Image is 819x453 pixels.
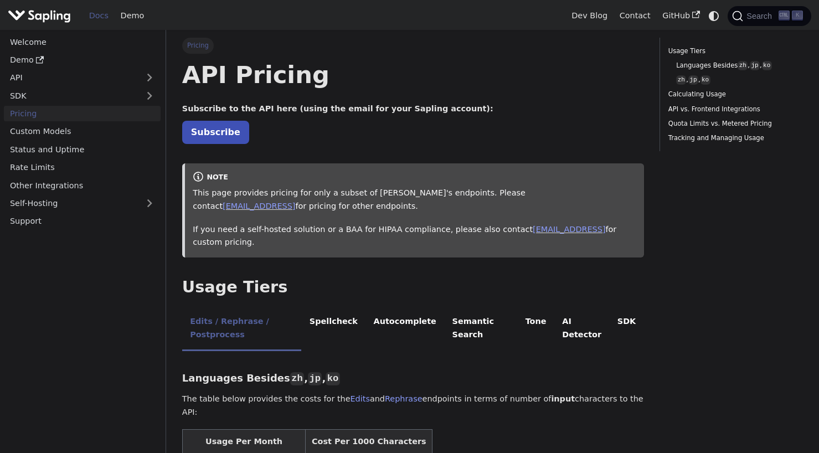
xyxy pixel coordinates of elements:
[115,7,150,24] a: Demo
[668,119,799,129] a: Quota Limits vs. Metered Pricing
[738,61,748,70] code: zh
[4,213,161,229] a: Support
[4,195,161,212] a: Self-Hosting
[223,202,295,210] a: [EMAIL_ADDRESS]
[792,11,803,20] kbd: K
[688,75,698,85] code: jp
[385,394,423,403] a: Rephrase
[182,393,644,419] p: The table below provides the costs for the and endpoints in terms of number of characters to the ...
[554,307,610,351] li: AI Detector
[4,177,161,193] a: Other Integrations
[614,7,657,24] a: Contact
[182,104,493,113] strong: Subscribe to the API here (using the email for your Sapling account):
[290,372,304,385] code: zh
[668,133,799,143] a: Tracking and Managing Usage
[4,87,138,104] a: SDK
[4,70,138,86] a: API
[4,106,161,122] a: Pricing
[609,307,643,351] li: SDK
[676,75,795,85] a: zh,jp,ko
[700,75,710,85] code: ko
[193,187,636,213] p: This page provides pricing for only a subset of [PERSON_NAME]'s endpoints. Please contact for pri...
[4,159,161,176] a: Rate Limits
[533,225,605,234] a: [EMAIL_ADDRESS]
[551,394,575,403] strong: input
[676,60,795,71] a: Languages Besideszh,jp,ko
[762,61,772,70] code: ko
[182,38,644,53] nav: Breadcrumbs
[743,12,779,20] span: Search
[750,61,760,70] code: jp
[4,34,161,50] a: Welcome
[83,7,115,24] a: Docs
[182,372,644,385] h3: Languages Besides , ,
[193,171,636,184] div: note
[8,8,71,24] img: Sapling.ai
[138,70,161,86] button: Expand sidebar category 'API'
[182,121,249,143] a: Subscribe
[182,307,302,351] li: Edits / Rephrase / Postprocess
[565,7,613,24] a: Dev Blog
[301,307,365,351] li: Spellcheck
[668,46,799,56] a: Usage Tiers
[182,38,214,53] span: Pricing
[4,141,161,157] a: Status and Uptime
[326,372,339,385] code: ko
[706,8,722,24] button: Switch between dark and light mode (currently system mode)
[138,87,161,104] button: Expand sidebar category 'SDK'
[656,7,705,24] a: GitHub
[728,6,811,26] button: Search (Ctrl+K)
[182,277,644,297] h2: Usage Tiers
[444,307,517,351] li: Semantic Search
[182,60,644,90] h1: API Pricing
[517,307,554,351] li: Tone
[365,307,444,351] li: Autocomplete
[308,372,322,385] code: jp
[668,89,799,100] a: Calculating Usage
[4,52,161,68] a: Demo
[668,104,799,115] a: API vs. Frontend Integrations
[676,75,686,85] code: zh
[351,394,370,403] a: Edits
[193,223,636,250] p: If you need a self-hosted solution or a BAA for HIPAA compliance, please also contact for custom ...
[8,8,75,24] a: Sapling.ai
[4,123,161,140] a: Custom Models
